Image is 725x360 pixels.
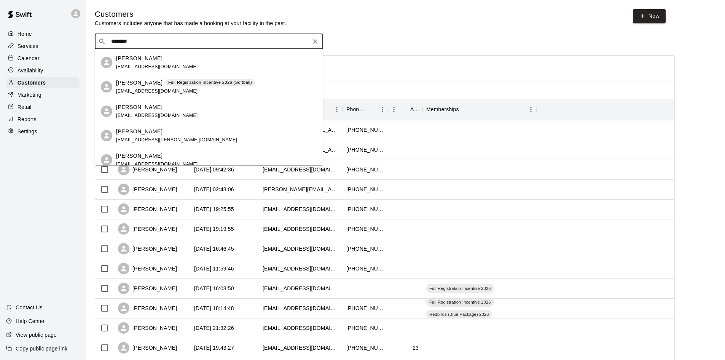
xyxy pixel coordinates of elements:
div: +15804581116 [346,225,384,233]
p: Help Center [16,317,45,325]
div: +13144018012 [346,205,384,213]
div: +13147619302 [346,245,384,253]
span: [EMAIL_ADDRESS][PERSON_NAME][DOMAIN_NAME] [116,137,237,142]
div: 2025-09-12 02:48:06 [194,186,234,193]
div: [PERSON_NAME] [118,322,177,334]
p: Customers includes anyone that has made a booking at your facility in the past. [95,19,287,27]
div: 2025-09-11 16:46:45 [194,245,234,253]
div: [PERSON_NAME] [118,164,177,175]
span: Full Registration Incentive 2026 [426,299,494,305]
div: [PERSON_NAME] [118,203,177,215]
div: +13142586267 [346,344,384,352]
div: Memberships [426,99,459,120]
div: +13143247744 [346,324,384,332]
span: [EMAIL_ADDRESS][DOMAIN_NAME] [116,162,198,167]
div: Search customers by name or email [95,34,323,49]
div: kennethdamper@att.net [263,344,339,352]
button: Sort [459,104,470,115]
p: Calendar [18,54,40,62]
p: [PERSON_NAME] [116,103,163,111]
div: Beth Dmello [101,106,112,117]
div: +12678586847 [346,304,384,312]
div: Full Registration Incentive 2026 [426,298,494,307]
div: etemporiti@hotmail.com [263,245,339,253]
div: bobbycremins@gmail.com [263,304,339,312]
span: [EMAIL_ADDRESS][DOMAIN_NAME] [116,88,198,94]
a: Settings [6,126,80,137]
a: Calendar [6,53,80,64]
div: Retail [6,101,80,113]
button: Clear [310,36,320,47]
div: mark.smiley42@gmail.com [263,205,339,213]
div: Age [388,99,422,120]
p: Settings [18,128,37,135]
div: tammyjleahy@gmail.com [263,324,339,332]
a: Availability [6,65,80,76]
button: Menu [388,104,400,115]
div: 2025-09-12 09:42:36 [194,166,234,173]
div: +13142772776 [346,146,384,154]
p: [PERSON_NAME] [116,79,163,87]
div: 2025-09-10 11:59:46 [194,265,234,272]
button: Menu [377,104,388,115]
div: +12178369787 [346,186,384,193]
div: 2025-09-07 18:14:48 [194,304,234,312]
div: 2025-09-11 19:19:55 [194,225,234,233]
p: Home [18,30,32,38]
p: Customers [18,79,46,86]
p: Reports [18,115,37,123]
div: Phone Number [346,99,366,120]
p: Contact Us [16,304,43,311]
a: Marketing [6,89,80,101]
div: Elizabeth Cole [101,57,112,68]
p: Marketing [18,91,41,99]
div: +13142833908 [346,126,384,134]
div: 2025-09-04 21:32:26 [194,324,234,332]
div: nikellestiger@yahoo.com [263,225,339,233]
div: [PERSON_NAME] [118,283,177,294]
div: [PERSON_NAME] [118,263,177,274]
div: [PERSON_NAME] [118,302,177,314]
span: [EMAIL_ADDRESS][DOMAIN_NAME] [116,64,198,69]
div: +13146803485 [346,166,384,173]
a: Reports [6,114,80,125]
div: Email [259,99,343,120]
a: New [633,9,666,23]
div: ecooper118@gmail.com [263,285,339,292]
div: Phone Number [343,99,388,120]
div: 2025-09-09 16:08:50 [194,285,234,292]
button: Menu [331,104,343,115]
div: 2025-09-11 19:25:55 [194,205,234,213]
div: 2025-09-03 19:43:27 [194,344,234,352]
div: [PERSON_NAME] [118,243,177,254]
button: Menu [525,104,537,115]
a: Customers [6,77,80,88]
p: Availability [18,67,43,74]
div: Age [410,99,419,120]
div: +13144588999 [346,265,384,272]
p: Services [18,42,38,50]
span: Full Registration Incentive 2026 [426,285,494,291]
p: [PERSON_NAME] [116,128,163,136]
p: Full Registration Incentive 2026 (Softball) [168,79,252,86]
span: Redbirds (Blue Package) 2026 [426,311,492,317]
div: Full Registration Incentive 2026 [426,284,494,293]
p: Retail [18,103,32,111]
div: dfugate1@gmail.com [263,265,339,272]
div: 23 [413,344,419,352]
div: [PERSON_NAME] [118,223,177,235]
h5: Customers [95,9,287,19]
div: Services [6,40,80,52]
p: View public page [16,331,57,339]
div: bushtimothy77@gmail.com [263,166,339,173]
div: Elizabeth Smith [101,154,112,166]
div: Redbirds (Blue Package) 2026 [426,310,492,319]
div: Elizabeth Bowling [101,130,112,141]
a: Home [6,28,80,40]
